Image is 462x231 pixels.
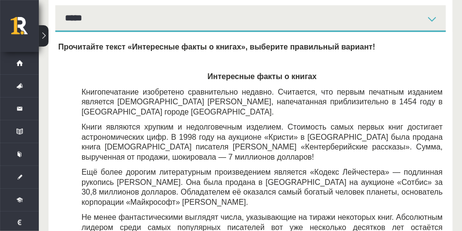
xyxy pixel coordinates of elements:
a: Rīgas 1. Tālmācības vidusskola [11,17,39,41]
span: Прочитайте текст «Интересные факты о книгах», выберите правильный вариант! [58,43,375,51]
span: Ещё более дорогим литературным произведением является «Кодекс Лейчестера» — подлинная рукопись [P... [82,168,443,206]
span: Интересные факты о книгах [208,72,317,81]
span: Книгопечатание изобретено сравнительно недавно. Считается, что первым печатным изданием является ... [82,88,443,116]
span: Книги являются хрупким и недолговечным изделием. Стоимость самых первых книг достигает астрономич... [82,123,443,161]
